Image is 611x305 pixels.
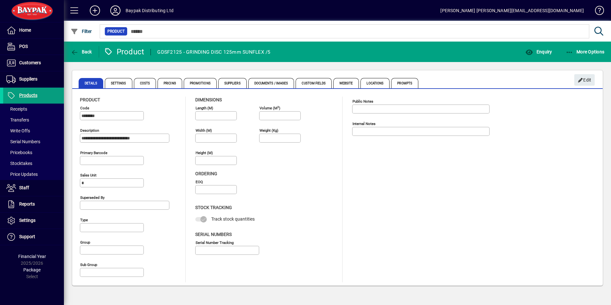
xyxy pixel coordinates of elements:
[19,60,41,65] span: Customers
[158,78,182,88] span: Pricing
[80,195,104,200] mat-label: Superseded by
[360,78,390,88] span: Locations
[196,151,213,155] mat-label: Height (m)
[19,234,35,239] span: Support
[85,5,105,16] button: Add
[277,105,279,108] sup: 3
[69,46,94,58] button: Back
[6,117,29,122] span: Transfers
[195,232,232,237] span: Serial Numbers
[19,27,31,33] span: Home
[3,180,64,196] a: Staff
[80,151,107,155] mat-label: Primary barcode
[3,196,64,212] a: Reports
[259,106,280,110] mat-label: Volume (m )
[211,216,255,222] span: Track stock quantities
[391,78,418,88] span: Prompts
[3,22,64,38] a: Home
[19,76,37,82] span: Suppliers
[3,213,64,229] a: Settings
[184,78,217,88] span: Promotions
[18,254,46,259] span: Financial Year
[64,46,99,58] app-page-header-button: Back
[296,78,331,88] span: Custom Fields
[3,125,64,136] a: Write Offs
[248,78,294,88] span: Documents / Images
[71,49,92,54] span: Back
[196,128,212,133] mat-label: Width (m)
[3,104,64,114] a: Receipts
[259,128,278,133] mat-label: Weight (Kg)
[6,106,27,112] span: Receipts
[3,169,64,180] a: Price Updates
[6,161,32,166] span: Stocktakes
[196,180,203,184] mat-label: EOQ
[6,128,30,133] span: Write Offs
[80,218,88,222] mat-label: Type
[3,114,64,125] a: Transfers
[19,218,35,223] span: Settings
[80,106,89,110] mat-label: Code
[3,39,64,55] a: POS
[574,74,595,86] button: Edit
[19,185,29,190] span: Staff
[80,262,97,267] mat-label: Sub group
[69,26,94,37] button: Filter
[107,28,125,35] span: Product
[524,46,553,58] button: Enquiry
[80,240,90,245] mat-label: Group
[3,158,64,169] a: Stocktakes
[19,201,35,207] span: Reports
[105,78,132,88] span: Settings
[71,29,92,34] span: Filter
[440,5,584,16] div: [PERSON_NAME] [PERSON_NAME][EMAIL_ADDRESS][DOMAIN_NAME]
[525,49,552,54] span: Enquiry
[566,49,605,54] span: More Options
[578,75,592,85] span: Edit
[19,44,28,49] span: POS
[3,55,64,71] a: Customers
[104,47,144,57] div: Product
[195,97,222,102] span: Dimensions
[19,93,37,98] span: Products
[352,99,373,104] mat-label: Public Notes
[23,267,41,272] span: Package
[80,173,97,177] mat-label: Sales unit
[3,136,64,147] a: Serial Numbers
[80,128,99,133] mat-label: Description
[590,1,603,22] a: Knowledge Base
[3,71,64,87] a: Suppliers
[333,78,359,88] span: Website
[105,5,126,16] button: Profile
[6,172,38,177] span: Price Updates
[195,205,232,210] span: Stock Tracking
[564,46,606,58] button: More Options
[80,97,100,102] span: Product
[6,150,32,155] span: Pricebooks
[157,47,270,57] div: GDSF2125 - GRINDING DISC 125mm SUNFLEX /5
[6,139,40,144] span: Serial Numbers
[195,171,217,176] span: Ordering
[218,78,247,88] span: Suppliers
[352,121,375,126] mat-label: Internal Notes
[134,78,156,88] span: Costs
[3,147,64,158] a: Pricebooks
[126,5,174,16] div: Baypak Distributing Ltd
[3,229,64,245] a: Support
[79,78,103,88] span: Details
[196,106,213,110] mat-label: Length (m)
[196,240,234,245] mat-label: Serial Number tracking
